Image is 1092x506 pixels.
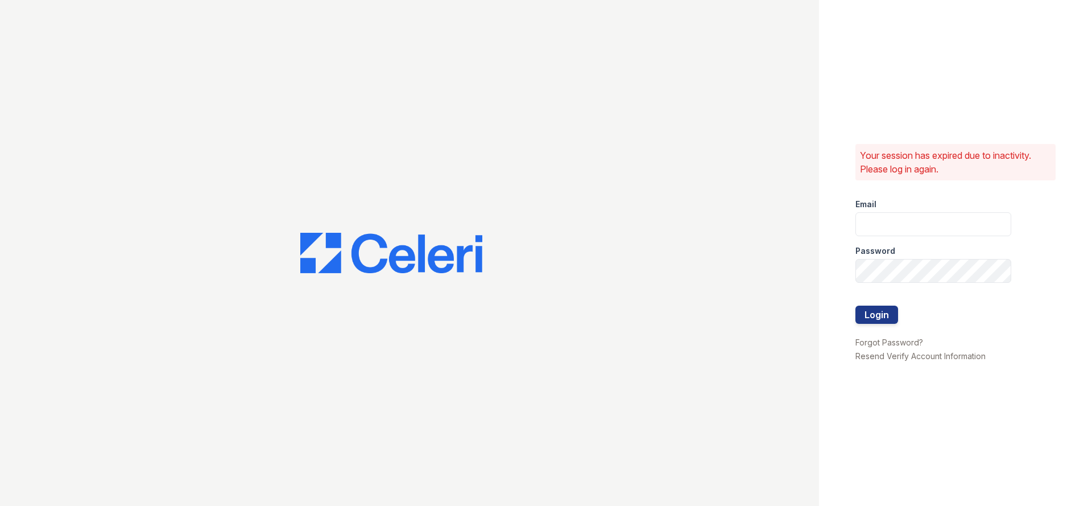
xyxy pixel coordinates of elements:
label: Password [855,245,895,257]
p: Your session has expired due to inactivity. Please log in again. [860,149,1051,176]
img: CE_Logo_Blue-a8612792a0a2168367f1c8372b55b34899dd931a85d93a1a3d3e32e68fde9ad4.png [300,233,482,274]
a: Forgot Password? [855,338,923,347]
button: Login [855,306,898,324]
a: Resend Verify Account Information [855,351,986,361]
label: Email [855,199,876,210]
